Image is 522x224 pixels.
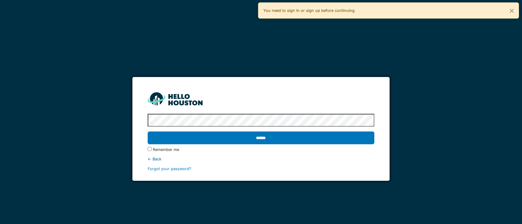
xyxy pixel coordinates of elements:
[148,166,191,171] a: Forgot your password?
[148,92,203,105] img: HH_line-BYnF2_Hg.png
[258,2,519,19] div: You need to sign in or sign up before continuing.
[153,147,179,152] label: Remember me
[148,156,374,162] div: ← Back
[505,3,519,19] button: Close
